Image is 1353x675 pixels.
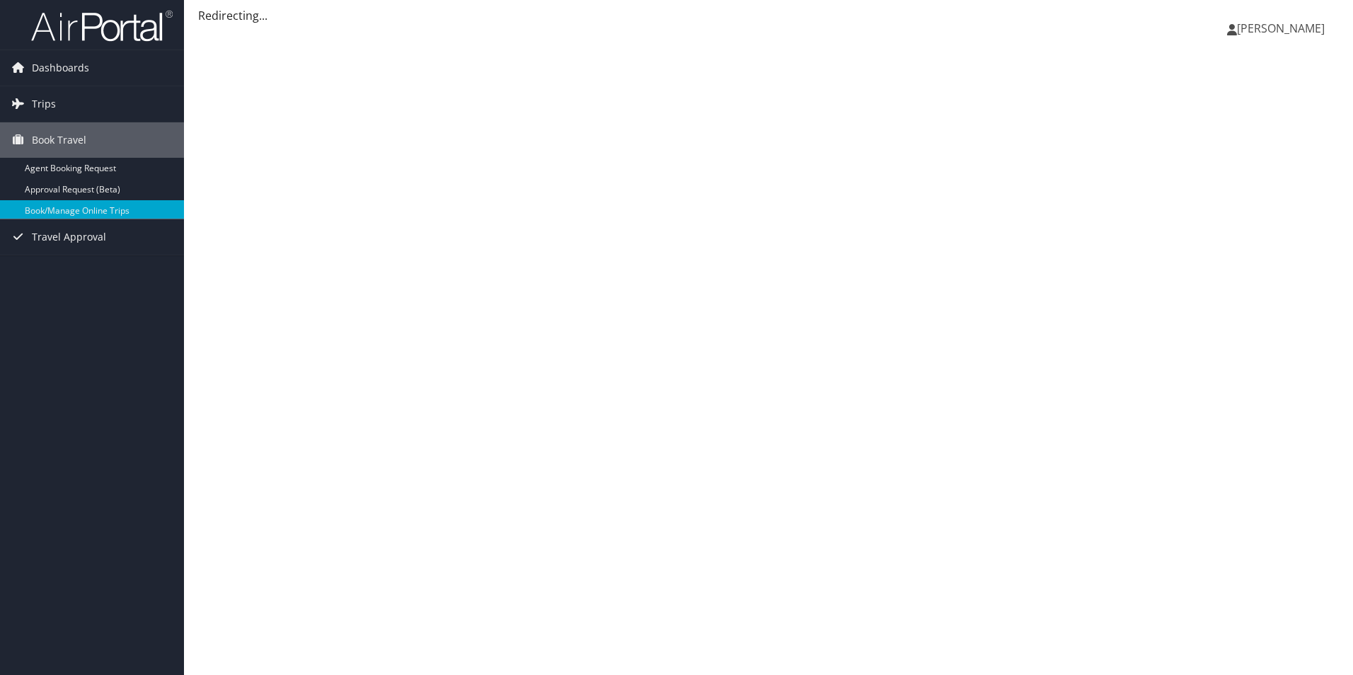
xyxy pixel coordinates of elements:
[1227,7,1339,50] a: [PERSON_NAME]
[32,86,56,122] span: Trips
[31,9,173,42] img: airportal-logo.png
[32,122,86,158] span: Book Travel
[1237,21,1325,36] span: [PERSON_NAME]
[32,50,89,86] span: Dashboards
[32,219,106,255] span: Travel Approval
[198,7,1339,24] div: Redirecting...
